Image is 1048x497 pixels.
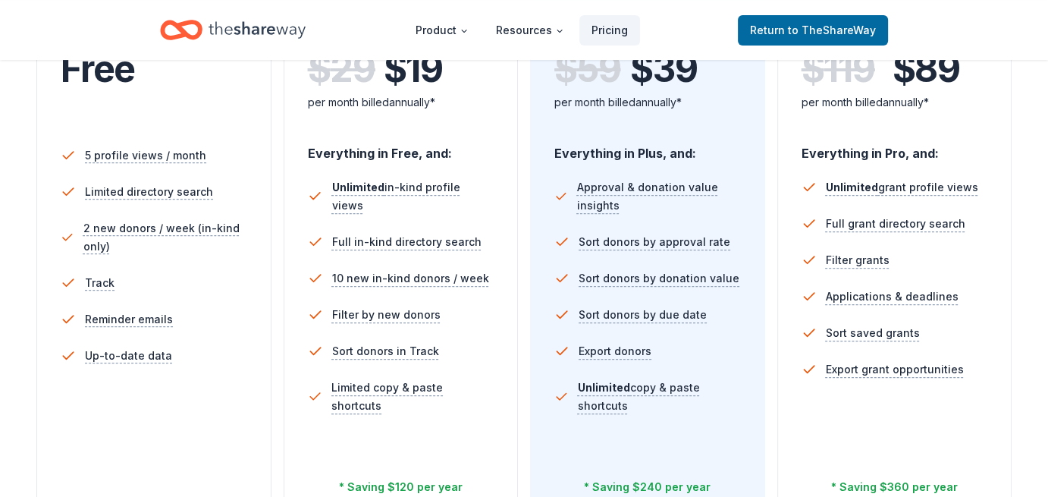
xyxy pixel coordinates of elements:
span: Sort donors by approval rate [579,233,730,251]
span: copy & paste shortcuts [578,381,700,412]
div: * Saving $240 per year [584,478,711,496]
span: Approval & donation value insights [577,178,741,215]
span: Reminder emails [85,310,173,329]
div: Everything in Plus, and: [554,131,741,163]
div: Everything in Free, and: [308,131,494,163]
span: Full grant directory search [826,215,965,233]
div: per month billed annually* [308,93,494,112]
span: Export donors [579,342,651,360]
span: Applications & deadlines [826,288,959,306]
span: $ 39 [630,48,697,90]
span: $ 19 [384,48,443,90]
span: Return [750,21,876,39]
span: Export grant opportunities [826,360,964,379]
span: Unlimited [578,381,630,394]
span: in-kind profile views [331,181,460,212]
span: Track [85,274,115,292]
span: Full in-kind directory search [332,233,482,251]
nav: Main [403,12,640,48]
span: Unlimited [826,181,878,193]
span: to TheShareWay [788,24,876,36]
div: * Saving $120 per year [339,478,463,496]
span: Sort donors in Track [332,342,439,360]
button: Product [403,15,481,46]
span: Up-to-date data [85,347,172,365]
span: grant profile views [826,181,978,193]
span: Free [61,46,135,91]
span: 10 new in-kind donors / week [332,269,489,288]
a: Returnto TheShareWay [738,15,888,46]
div: per month billed annually* [554,93,741,112]
div: * Saving $360 per year [831,478,958,496]
a: Home [160,12,306,48]
span: 5 profile views / month [85,146,206,165]
span: Filter by new donors [332,306,441,324]
a: Pricing [579,15,640,46]
span: Sort donors by due date [579,306,707,324]
div: per month billed annually* [802,93,988,112]
span: Limited copy & paste shortcuts [331,379,494,415]
span: Filter grants [826,251,890,269]
button: Resources [484,15,576,46]
span: $ 89 [893,48,960,90]
span: 2 new donors / week (in-kind only) [83,219,247,256]
div: Everything in Pro, and: [802,131,988,163]
span: Limited directory search [85,183,213,201]
span: Unlimited [331,181,384,193]
span: Sort donors by donation value [579,269,739,288]
span: Sort saved grants [826,324,920,342]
